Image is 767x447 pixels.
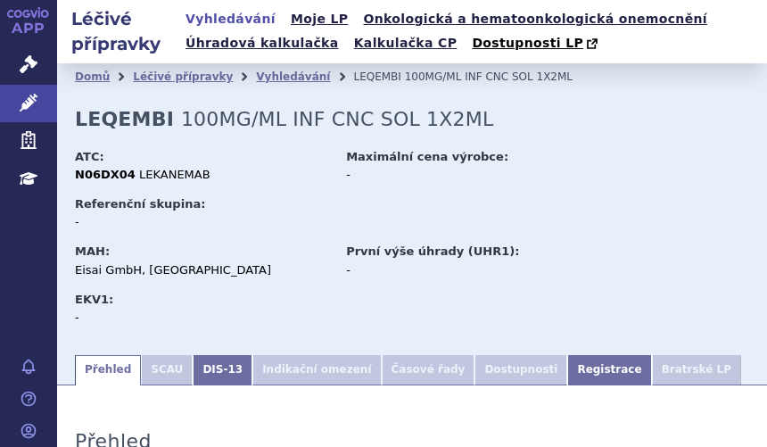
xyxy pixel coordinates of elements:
[75,293,113,306] strong: EKV1:
[139,168,210,181] span: LEKANEMAB
[346,262,600,278] div: -
[180,31,344,55] a: Úhradová kalkulačka
[346,244,519,258] strong: První výše úhrady (UHR1):
[358,7,713,31] a: Onkologická a hematoonkologická onemocnění
[180,7,281,31] a: Vyhledávání
[75,244,110,258] strong: MAH:
[181,108,493,130] span: 100MG/ML INF CNC SOL 1X2ML
[75,214,329,230] div: -
[75,108,174,130] strong: LEQEMBI
[57,6,180,56] h2: Léčivé přípravky
[346,150,508,163] strong: Maximální cena výrobce:
[75,355,141,385] a: Přehled
[472,36,583,50] span: Dostupnosti LP
[466,31,606,56] a: Dostupnosti LP
[75,310,329,326] div: -
[75,70,110,83] a: Domů
[75,197,205,211] strong: Referenční skupina:
[285,7,353,31] a: Moje LP
[405,70,573,83] span: 100MG/ML INF CNC SOL 1X2ML
[75,262,329,278] div: Eisai GmbH, [GEOGRAPHIC_DATA]
[75,168,136,181] strong: N06DX04
[133,70,233,83] a: Léčivé přípravky
[349,31,463,55] a: Kalkulačka CP
[346,167,600,183] div: -
[193,355,252,385] a: DIS-13
[353,70,400,83] span: LEQEMBI
[256,70,330,83] a: Vyhledávání
[567,355,651,385] a: Registrace
[75,150,104,163] strong: ATC:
